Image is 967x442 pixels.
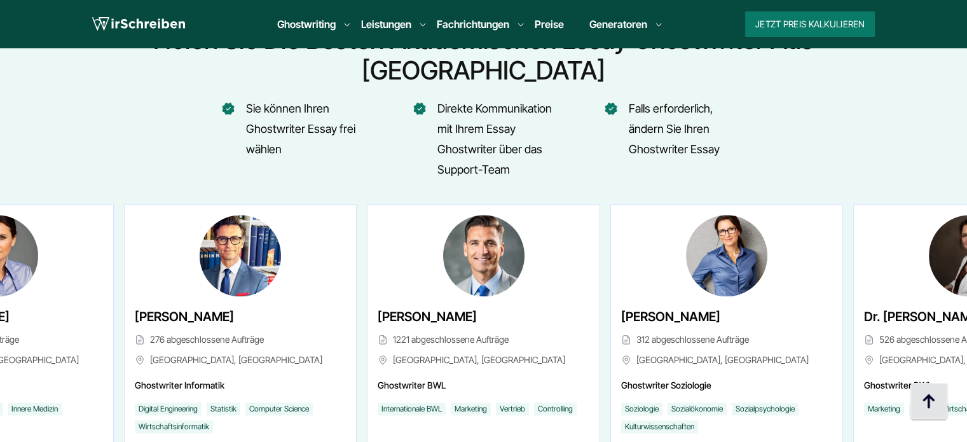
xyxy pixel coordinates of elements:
[621,307,720,327] span: [PERSON_NAME]
[92,15,185,34] img: logo wirschreiben
[621,352,832,368] span: [GEOGRAPHIC_DATA], [GEOGRAPHIC_DATA]
[864,403,904,415] li: Marketing
[8,403,62,415] li: Innere Medizin
[378,403,446,415] li: Internationale BWL
[621,332,832,347] span: 312 abgeschlossene Aufträge
[496,403,529,415] li: Vertrieb
[223,99,362,180] li: Sie können Ihren Ghostwriter Essay frei wählen
[732,403,799,415] li: Sozialpsychologie
[135,420,213,433] li: Wirtschaftsinformatik
[745,11,875,37] button: Jetzt Preis kalkulieren
[534,403,577,415] li: Controlling
[437,17,509,32] a: Fachrichtungen
[621,403,662,415] li: Soziologie
[621,420,698,433] li: Kulturwissenschaften
[589,17,647,32] a: Generatoren
[621,378,832,393] span: Ghostwriter Soziologie
[378,352,589,368] span: [GEOGRAPHIC_DATA], [GEOGRAPHIC_DATA]
[442,215,524,296] img: Franz-Josef Köppen
[605,99,745,180] li: Falls erforderlich, ändern Sie Ihren Ghostwriter Essay
[910,383,948,421] img: button top
[668,403,727,415] li: Sozialökonomie
[378,307,477,327] span: [PERSON_NAME]
[361,17,411,32] a: Leistungen
[451,403,491,415] li: Marketing
[135,352,346,368] span: [GEOGRAPHIC_DATA], [GEOGRAPHIC_DATA]
[207,403,240,415] li: Statistik
[135,332,346,347] span: 276 abgeschlossene Aufträge
[88,25,880,86] h2: Holen Sie die besten akademischen Essay Ghostwriter aus [GEOGRAPHIC_DATA]
[200,215,281,296] img: Noah Fleischhauer
[378,378,589,393] span: Ghostwriter BWL
[686,215,767,296] img: Anja Hülshoff
[135,403,202,415] li: Digital Engineering
[135,378,346,393] span: Ghostwriter Informatik
[378,332,589,347] span: 1221 abgeschlossene Aufträge
[135,307,234,327] span: [PERSON_NAME]
[535,18,564,31] a: Preise
[414,99,554,180] li: Direkte Kommunikation mit Ihrem Essay Ghostwriter über das Support-Team
[245,403,313,415] li: Computer Science
[277,17,336,32] a: Ghostwriting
